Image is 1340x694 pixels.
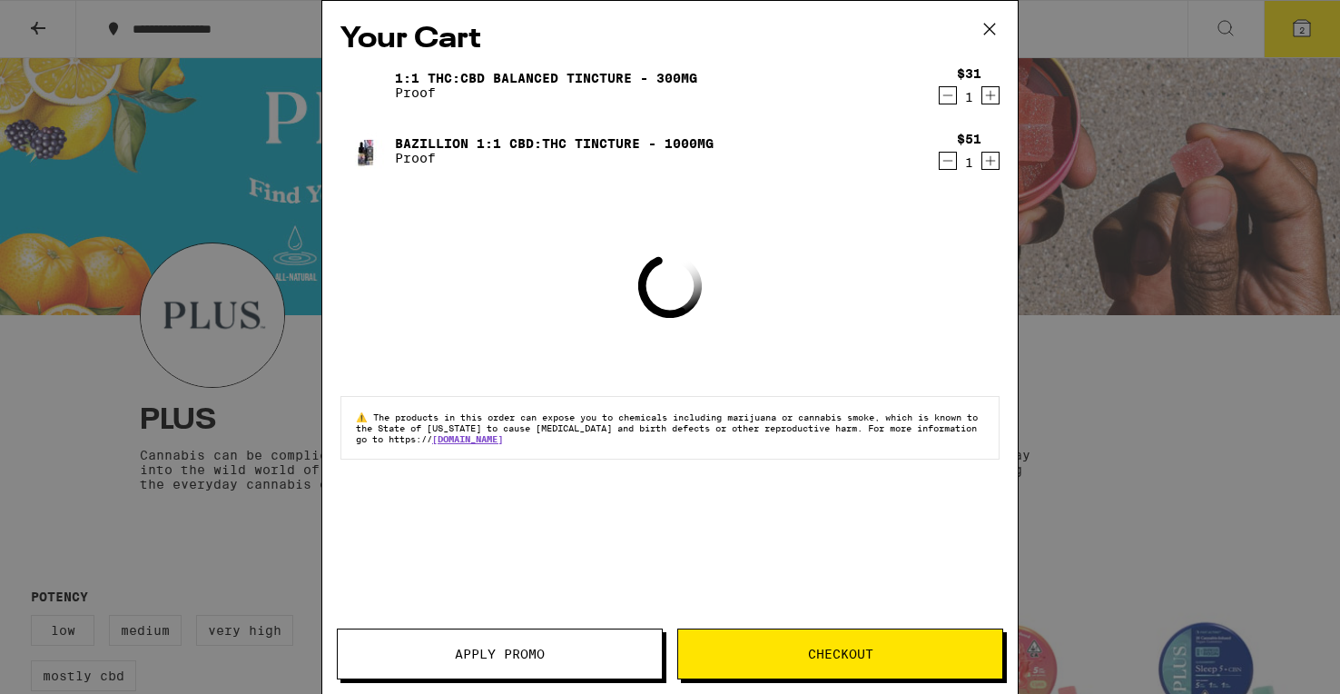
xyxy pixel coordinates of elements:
[455,648,545,660] span: Apply Promo
[808,648,873,660] span: Checkout
[432,433,503,444] a: [DOMAIN_NAME]
[337,629,663,679] button: Apply Promo
[395,136,714,151] a: Bazillion 1:1 CBD:THC Tincture - 1000mg
[939,86,957,104] button: Decrement
[340,125,391,176] img: Bazillion 1:1 CBD:THC Tincture - 1000mg
[356,411,373,422] span: ⚠️
[939,152,957,170] button: Decrement
[957,90,981,104] div: 1
[395,71,697,85] a: 1:1 THC:CBD Balanced Tincture - 300mg
[957,132,981,146] div: $51
[395,85,697,100] p: Proof
[677,629,1003,679] button: Checkout
[957,155,981,170] div: 1
[981,152,1000,170] button: Increment
[981,86,1000,104] button: Increment
[356,411,978,444] span: The products in this order can expose you to chemicals including marijuana or cannabis smoke, whi...
[340,60,391,111] img: 1:1 THC:CBD Balanced Tincture - 300mg
[340,19,1000,60] h2: Your Cart
[395,151,714,165] p: Proof
[957,66,981,81] div: $31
